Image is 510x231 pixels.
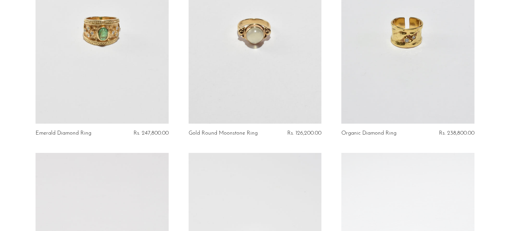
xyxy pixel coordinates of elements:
span: Rs. 247,800.00 [133,130,169,136]
a: Emerald Diamond Ring [36,130,91,136]
a: Organic Diamond Ring [341,130,396,136]
span: Rs. 238,800.00 [439,130,474,136]
a: Gold Round Moonstone Ring [189,130,258,136]
span: Rs. 126,200.00 [287,130,321,136]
